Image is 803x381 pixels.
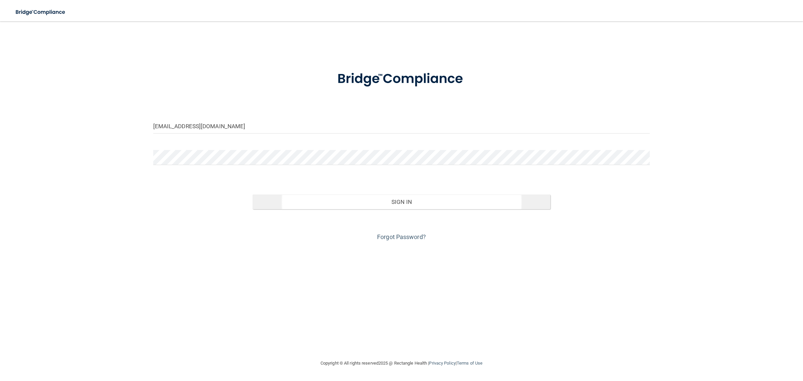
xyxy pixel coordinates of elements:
button: Sign In [253,195,551,209]
a: Forgot Password? [377,233,426,240]
input: Email [153,119,650,134]
img: bridge_compliance_login_screen.278c3ca4.svg [10,5,72,19]
a: Privacy Policy [429,361,455,366]
img: bridge_compliance_login_screen.278c3ca4.svg [324,62,479,96]
a: Terms of Use [457,361,482,366]
div: Copyright © All rights reserved 2025 @ Rectangle Health | | [279,353,524,374]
